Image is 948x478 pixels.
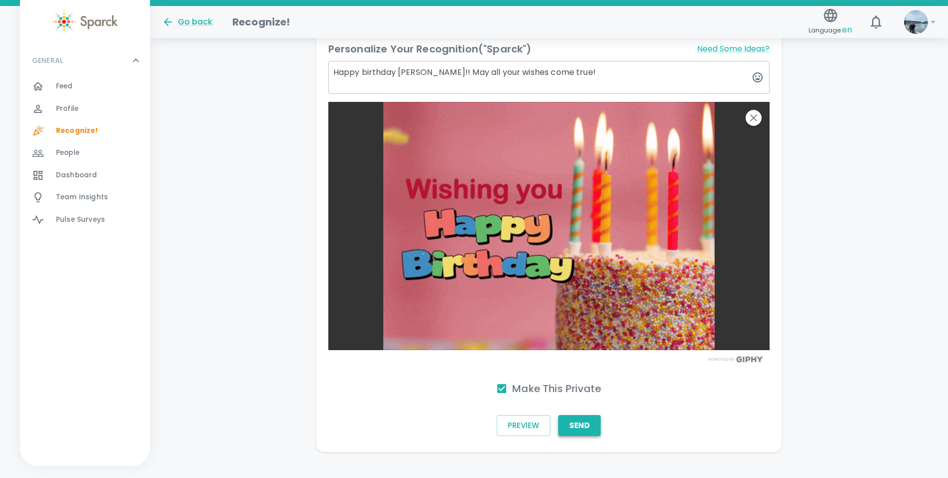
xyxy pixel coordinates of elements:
[20,142,150,164] a: People
[56,81,73,91] span: Feed
[20,10,150,33] a: Sparck logo
[20,45,150,75] div: GENERAL
[328,61,770,94] textarea: Happy birthday [PERSON_NAME]!! May all your wishes come true!
[809,23,852,37] span: Language:
[512,381,601,397] h6: Make This Private
[904,10,928,34] img: Picture of Anna Belle
[56,215,105,225] span: Pulse Surveys
[232,14,290,30] h1: Recognize!
[20,186,150,208] a: Team Insights
[20,209,150,231] a: Pulse Surveys
[697,41,770,57] button: Need Some Ideas?
[558,415,601,436] button: Send
[328,41,532,57] h6: Personalize Your Recognition ("Sparck")
[842,24,852,35] span: en
[20,120,150,142] a: Recognize!
[162,16,212,28] button: Go back
[56,126,98,136] span: Recognize!
[20,75,150,97] a: Feed
[52,10,117,33] img: Sparck logo
[20,98,150,120] a: Profile
[497,415,550,436] button: Preview
[20,164,150,186] a: Dashboard
[32,55,63,65] p: GENERAL
[56,104,78,114] span: Profile
[56,192,108,202] span: Team Insights
[805,4,856,40] button: Language:en
[56,170,97,180] span: Dashboard
[20,75,150,235] div: GENERAL
[706,356,766,363] img: Powered by GIPHY
[56,148,79,158] span: People
[328,102,770,350] img: saoJBNWi7dkcsGGtjT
